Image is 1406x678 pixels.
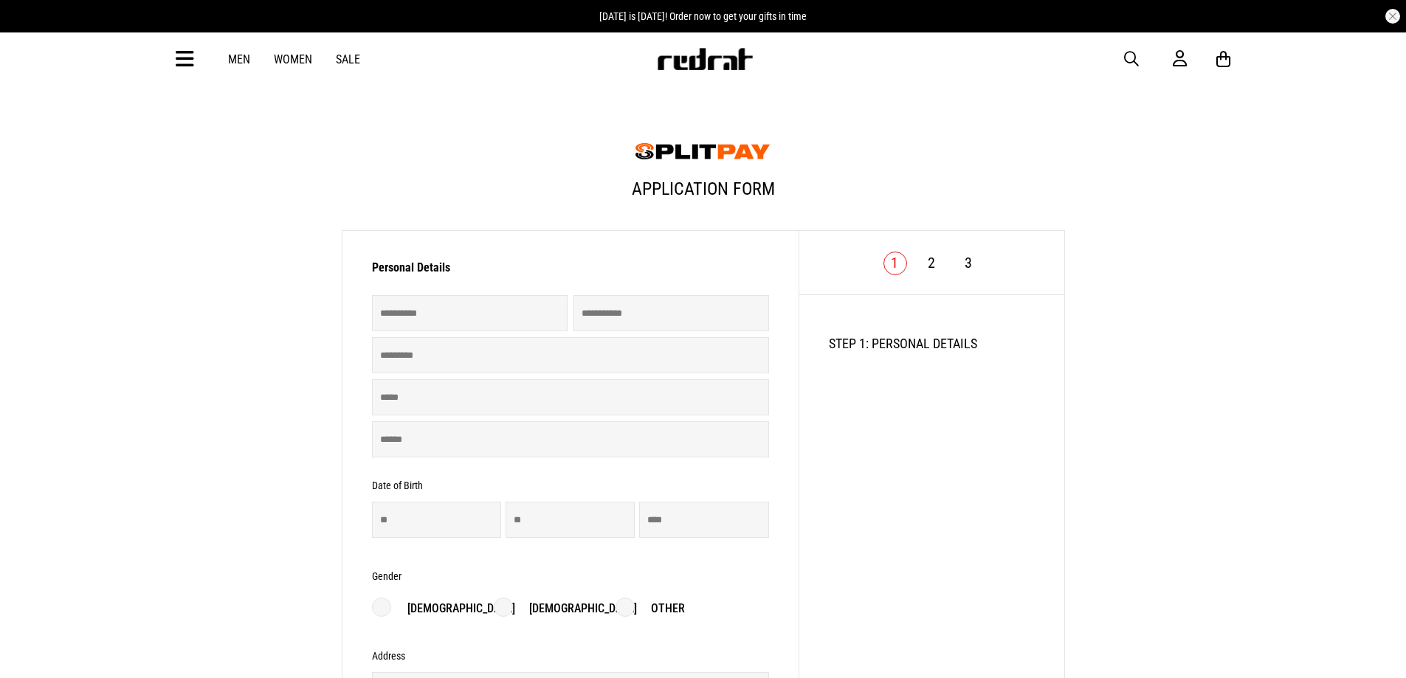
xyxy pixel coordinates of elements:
h3: Date of Birth [372,480,423,491]
h1: Application Form [342,167,1065,223]
a: 2 [928,254,935,271]
a: 3 [965,254,972,271]
p: [DEMOGRAPHIC_DATA] [514,600,637,618]
h3: Personal Details [372,260,769,283]
span: [DATE] is [DATE]! Order now to get your gifts in time [599,10,807,22]
a: Women [274,52,312,66]
h2: STEP 1: PERSONAL DETAILS [829,336,1035,351]
img: Redrat logo [656,48,754,70]
p: [DEMOGRAPHIC_DATA] [393,600,515,618]
a: Sale [336,52,360,66]
h3: Address [372,650,405,662]
a: Men [228,52,250,66]
h3: Gender [372,570,402,582]
p: Other [636,600,685,618]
